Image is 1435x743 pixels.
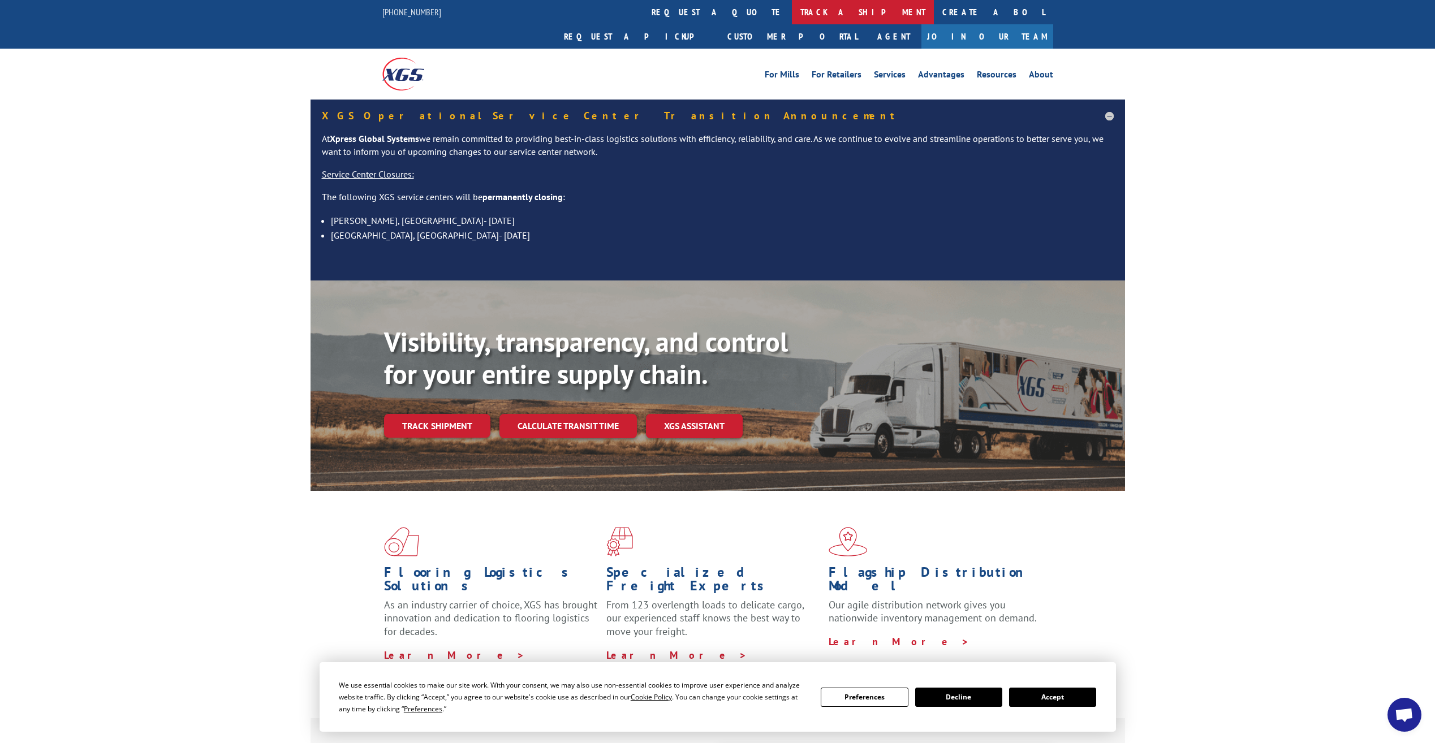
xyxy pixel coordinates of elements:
[330,133,419,144] strong: Xpress Global Systems
[829,565,1042,598] h1: Flagship Distribution Model
[384,414,490,438] a: Track shipment
[829,598,1037,625] span: Our agile distribution network gives you nationwide inventory management on demand.
[821,688,908,707] button: Preferences
[384,324,788,392] b: Visibility, transparency, and control for your entire supply chain.
[322,169,414,180] u: Service Center Closures:
[765,70,799,83] a: For Mills
[339,679,807,715] div: We use essential cookies to make our site work. With your consent, we may also use non-essential ...
[915,688,1002,707] button: Decline
[606,649,747,662] a: Learn More >
[1387,698,1421,732] a: Open chat
[384,649,525,662] a: Learn More >
[331,228,1114,243] li: [GEOGRAPHIC_DATA], [GEOGRAPHIC_DATA]- [DATE]
[482,191,563,202] strong: permanently closing
[606,565,820,598] h1: Specialized Freight Experts
[977,70,1016,83] a: Resources
[829,635,969,648] a: Learn More >
[322,111,1114,121] h5: XGS Operational Service Center Transition Announcement
[331,213,1114,228] li: [PERSON_NAME], [GEOGRAPHIC_DATA]- [DATE]
[382,6,441,18] a: [PHONE_NUMBER]
[606,527,633,556] img: xgs-icon-focused-on-flooring-red
[812,70,861,83] a: For Retailers
[384,598,597,638] span: As an industry carrier of choice, XGS has brought innovation and dedication to flooring logistics...
[866,24,921,49] a: Agent
[1009,688,1096,707] button: Accept
[555,24,719,49] a: Request a pickup
[404,704,442,714] span: Preferences
[918,70,964,83] a: Advantages
[829,527,868,556] img: xgs-icon-flagship-distribution-model-red
[719,24,866,49] a: Customer Portal
[384,565,598,598] h1: Flooring Logistics Solutions
[606,598,820,649] p: From 123 overlength loads to delicate cargo, our experienced staff knows the best way to move you...
[384,527,419,556] img: xgs-icon-total-supply-chain-intelligence-red
[631,692,672,702] span: Cookie Policy
[921,24,1053,49] a: Join Our Team
[646,414,743,438] a: XGS ASSISTANT
[320,662,1116,732] div: Cookie Consent Prompt
[874,70,906,83] a: Services
[1029,70,1053,83] a: About
[322,191,1114,213] p: The following XGS service centers will be :
[322,132,1114,169] p: At we remain committed to providing best-in-class logistics solutions with efficiency, reliabilit...
[499,414,637,438] a: Calculate transit time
